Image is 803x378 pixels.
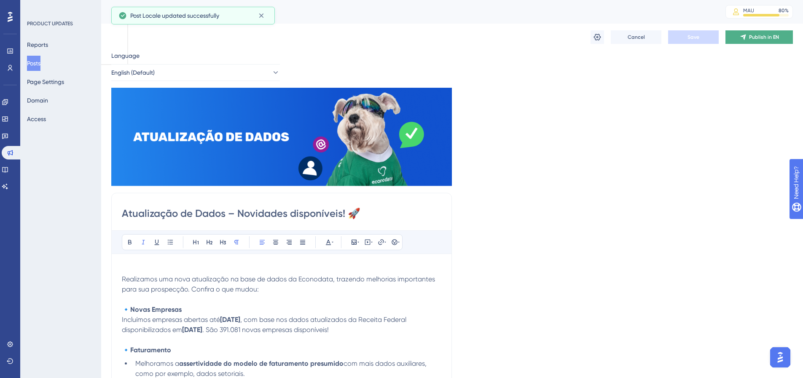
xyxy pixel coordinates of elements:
span: 🔹 [122,346,130,354]
span: 🔹 [122,305,130,313]
button: Publish in EN [725,30,793,44]
span: Cancel [628,34,645,40]
span: . São 391.081 novas empresas disponíveis! [202,326,329,334]
strong: assertividade do modelo de faturamento presumido [179,359,344,367]
strong: Novas Empresas [130,305,182,313]
iframe: UserGuiding AI Assistant Launcher [768,345,793,370]
button: Save [668,30,719,44]
div: MAU [743,7,754,14]
div: PRODUCT UPDATES [27,20,73,27]
strong: Faturamento [130,346,171,354]
span: Save [688,34,699,40]
span: Need Help? [20,2,53,12]
strong: [DATE] [220,316,240,324]
div: 80 % [779,7,789,14]
strong: [DATE] [182,326,202,334]
span: com mais dados auxiliares, como por exemplo, dados setoriais. [135,359,428,378]
span: Language [111,51,140,61]
button: English (Default) [111,64,280,81]
button: Posts [27,56,40,71]
div: Atualização de Dados [111,6,704,18]
span: , com base nos dados atualizados da Receita Federal disponibilizados em [122,316,408,334]
span: Incluímos empresas abertas até [122,316,220,324]
span: Realizamos uma nova atualização na base de dados da Econodata, trazendo melhorias importantes par... [122,275,437,293]
input: Post Title [122,207,441,220]
span: Post Locale updated successfully [130,11,219,21]
img: file-1716563110287.png [111,88,452,186]
button: Domain [27,93,48,108]
span: English (Default) [111,67,155,78]
span: Publish in EN [749,34,779,40]
button: Reports [27,37,48,52]
button: Access [27,111,46,127]
button: Cancel [611,30,661,44]
span: Melhoramos a [135,359,179,367]
button: Page Settings [27,74,64,89]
